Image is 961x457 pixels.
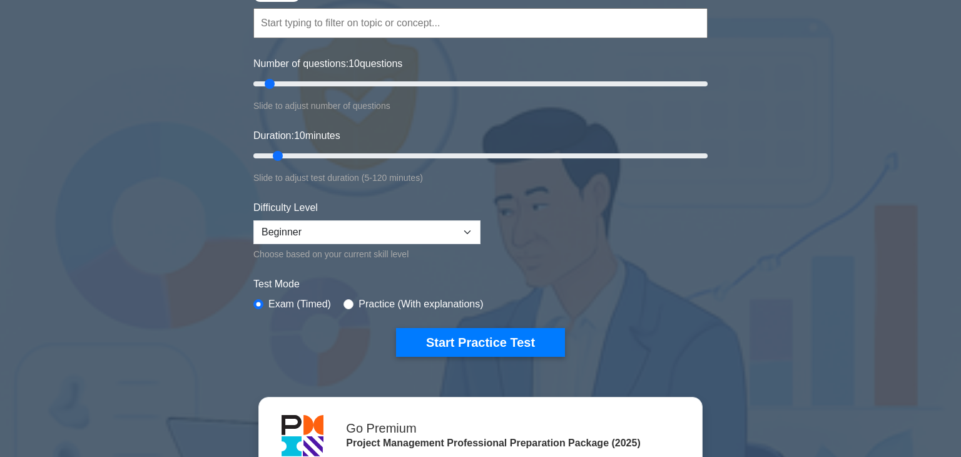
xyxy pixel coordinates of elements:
label: Duration: minutes [253,128,340,143]
span: 10 [294,130,305,141]
label: Difficulty Level [253,200,318,215]
label: Practice (With explanations) [358,297,483,312]
input: Start typing to filter on topic or concept... [253,8,708,38]
div: Choose based on your current skill level [253,247,480,262]
button: Start Practice Test [396,328,565,357]
div: Slide to adjust test duration (5-120 minutes) [253,170,708,185]
label: Exam (Timed) [268,297,331,312]
span: 10 [348,58,360,69]
div: Slide to adjust number of questions [253,98,708,113]
label: Test Mode [253,277,708,292]
label: Number of questions: questions [253,56,402,71]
